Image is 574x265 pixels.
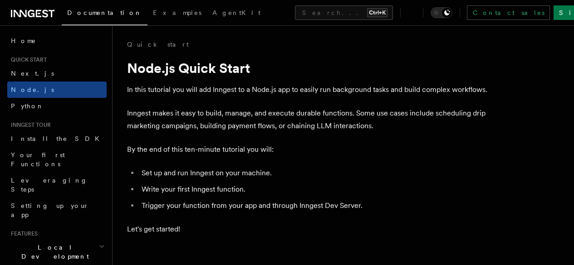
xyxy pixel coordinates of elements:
[7,239,107,265] button: Local Development
[7,82,107,98] a: Node.js
[127,60,490,76] h1: Node.js Quick Start
[7,121,51,129] span: Inngest tour
[11,177,88,193] span: Leveraging Steps
[11,135,105,142] span: Install the SDK
[127,83,490,96] p: In this tutorial you will add Inngest to a Node.js app to easily run background tasks and build c...
[7,33,107,49] a: Home
[7,65,107,82] a: Next.js
[11,86,54,93] span: Node.js
[127,107,490,132] p: Inngest makes it easy to build, manage, and execute durable functions. Some use cases include sch...
[127,143,490,156] p: By the end of this ten-minute tutorial you will:
[127,40,189,49] a: Quick start
[11,202,89,218] span: Setting up your app
[7,98,107,114] a: Python
[11,70,54,77] span: Next.js
[295,5,393,20] button: Search...Ctrl+K
[367,8,388,17] kbd: Ctrl+K
[139,167,490,179] li: Set up and run Inngest on your machine.
[62,3,147,25] a: Documentation
[7,230,38,237] span: Features
[67,9,142,16] span: Documentation
[127,223,490,236] p: Let's get started!
[11,151,65,168] span: Your first Functions
[139,183,490,196] li: Write your first Inngest function.
[7,56,47,63] span: Quick start
[7,147,107,172] a: Your first Functions
[7,172,107,198] a: Leveraging Steps
[11,36,36,45] span: Home
[139,199,490,212] li: Trigger your function from your app and through Inngest Dev Server.
[147,3,207,24] a: Examples
[7,130,107,147] a: Install the SDK
[212,9,260,16] span: AgentKit
[7,198,107,223] a: Setting up your app
[467,5,550,20] a: Contact sales
[431,7,452,18] button: Toggle dark mode
[11,102,44,110] span: Python
[207,3,266,24] a: AgentKit
[153,9,201,16] span: Examples
[7,243,99,261] span: Local Development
